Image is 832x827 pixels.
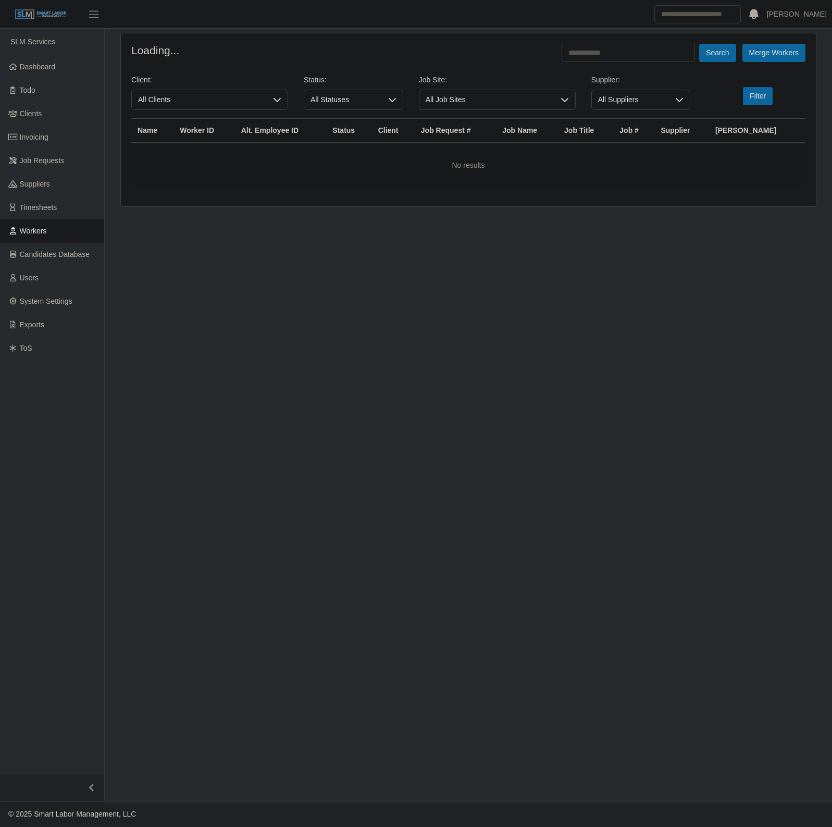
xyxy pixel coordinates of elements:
span: Users [20,274,39,282]
label: Job Site: [419,75,447,85]
label: Supplier: [591,75,620,85]
button: Filter [743,87,773,105]
span: SLM Services [10,38,55,46]
button: Merge Workers [742,44,805,62]
span: All Statuses [304,90,382,109]
th: Worker ID [173,119,234,143]
th: [PERSON_NAME] [709,119,805,143]
span: Timesheets [20,203,57,212]
th: Name [131,119,173,143]
h4: Loading... [131,44,179,57]
th: Job Name [496,119,558,143]
span: Candidates Database [20,250,90,258]
span: Todo [20,86,35,94]
a: [PERSON_NAME] [767,9,827,20]
th: Client [372,119,415,143]
th: Supplier [654,119,709,143]
img: SLM Logo [15,9,67,20]
span: System Settings [20,297,72,305]
input: Search [654,5,741,23]
td: No results [131,143,805,188]
th: Job # [613,119,654,143]
span: All Suppliers [592,90,669,109]
th: Job Request # [415,119,496,143]
span: Dashboard [20,63,56,71]
span: Exports [20,320,44,329]
span: Workers [20,227,47,235]
span: All Clients [132,90,267,109]
th: Alt. Employee ID [235,119,327,143]
span: Clients [20,109,42,118]
span: © 2025 Smart Labor Management, LLC [8,810,136,818]
span: All Job Sites [419,90,554,109]
span: Suppliers [20,180,50,188]
th: Job Title [558,119,613,143]
label: Status: [304,75,327,85]
span: Job Requests [20,156,65,165]
span: Invoicing [20,133,48,141]
span: ToS [20,344,32,352]
button: Search [699,44,736,62]
th: Status [326,119,371,143]
label: Client: [131,75,152,85]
